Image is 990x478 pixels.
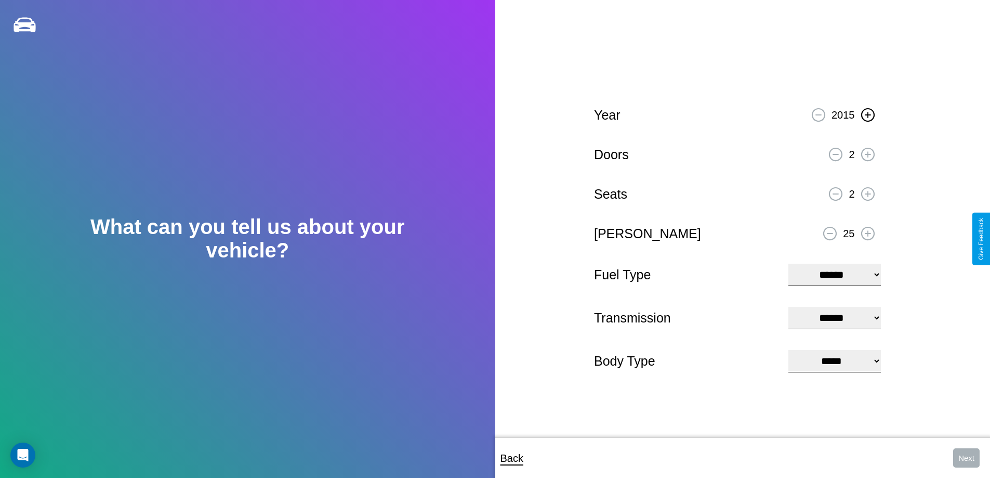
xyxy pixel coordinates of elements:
[594,306,778,330] p: Transmission
[953,448,980,468] button: Next
[594,350,778,373] p: Body Type
[843,224,854,243] p: 25
[978,218,985,260] div: Give Feedback
[594,143,629,166] p: Doors
[594,263,778,287] p: Fuel Type
[831,106,855,124] p: 2015
[10,443,35,468] div: Open Intercom Messenger
[594,183,627,206] p: Seats
[594,104,621,127] p: Year
[594,222,701,246] p: [PERSON_NAME]
[49,215,445,262] h2: What can you tell us about your vehicle?
[849,145,854,164] p: 2
[849,185,854,203] p: 2
[500,449,523,468] p: Back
